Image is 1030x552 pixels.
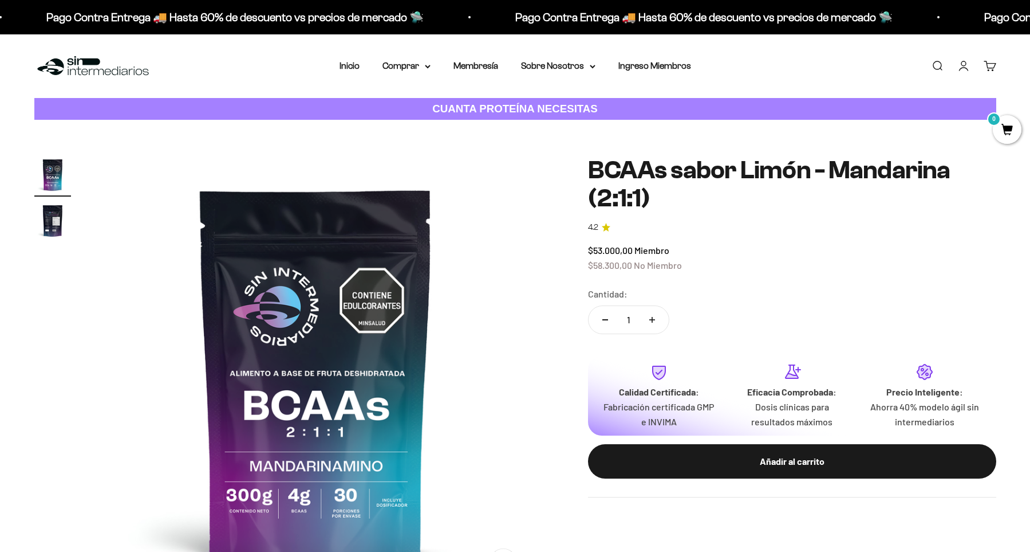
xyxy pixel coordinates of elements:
p: Fabricación certificada GMP e INVIMA [602,400,716,429]
button: Reducir cantidad [589,306,622,334]
a: 0 [993,124,1021,137]
label: Cantidad: [588,287,628,302]
p: Ahorra 40% modelo ágil sin intermediarios [867,400,982,429]
span: No Miembro [634,260,682,271]
p: Pago Contra Entrega 🚚 Hasta 60% de descuento vs precios de mercado 🛸 [37,8,415,26]
div: Añadir al carrito [611,454,973,469]
mark: 0 [987,112,1001,126]
button: Añadir al carrito [588,444,996,479]
button: Ir al artículo 2 [34,202,71,242]
button: Ir al artículo 1 [34,156,71,197]
p: Dosis clínicas para resultados máximos [735,400,849,429]
span: $53.000,00 [588,245,633,256]
strong: Eficacia Comprobada: [747,386,836,397]
img: BCAAs sabor Limón - Mandarina (2:1:1) [34,156,71,193]
strong: CUANTA PROTEÍNA NECESITAS [432,103,598,115]
a: CUANTA PROTEÍNA NECESITAS [34,98,996,120]
strong: Calidad Certificada: [619,386,699,397]
span: $58.300,00 [588,260,632,271]
a: Ingreso Miembros [618,61,691,71]
button: Aumentar cantidad [636,306,669,334]
summary: Sobre Nosotros [521,58,595,73]
a: Membresía [453,61,498,71]
h1: BCAAs sabor Limón - Mandarina (2:1:1) [588,156,996,212]
p: Pago Contra Entrega 🚚 Hasta 60% de descuento vs precios de mercado 🛸 [506,8,883,26]
span: 4.2 [588,221,598,234]
img: BCAAs sabor Limón - Mandarina (2:1:1) [34,202,71,239]
a: 4.24.2 de 5.0 estrellas [588,221,996,234]
a: Inicio [340,61,360,71]
summary: Comprar [382,58,431,73]
span: Miembro [634,245,669,256]
strong: Precio Inteligente: [886,386,963,397]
